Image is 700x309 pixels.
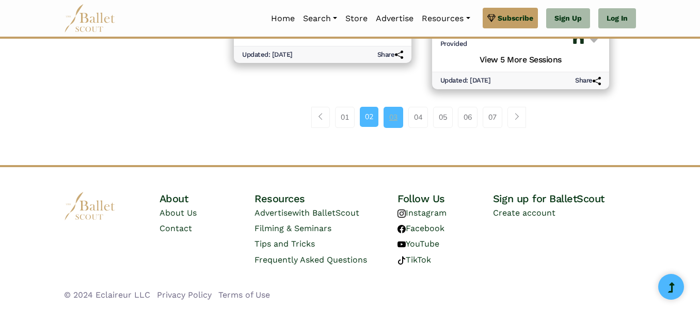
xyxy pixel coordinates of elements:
[64,192,116,220] img: logo
[372,8,418,29] a: Advertise
[397,255,431,265] a: TikTok
[546,8,590,29] a: Sign Up
[377,51,403,59] h6: Share
[493,192,636,205] h4: Sign up for BalletScout
[397,225,406,233] img: facebook logo
[575,76,601,85] h6: Share
[254,255,367,265] a: Frequently Asked Questions
[254,192,397,205] h4: Resources
[299,8,341,29] a: Search
[335,107,355,127] a: 01
[498,12,533,24] span: Subscribe
[493,208,555,218] a: Create account
[397,223,444,233] a: Facebook
[311,107,532,127] nav: Page navigation example
[254,239,315,249] a: Tips and Tricks
[218,290,270,300] a: Terms of Use
[397,209,406,218] img: instagram logo
[598,8,636,29] a: Log In
[397,256,406,265] img: tiktok logo
[64,288,150,302] li: © 2024 Eclaireur LLC
[397,192,493,205] h4: Follow Us
[157,290,212,300] a: Privacy Policy
[487,12,496,24] img: gem.svg
[397,239,439,249] a: YouTube
[242,51,293,59] h6: Updated: [DATE]
[397,208,447,218] a: Instagram
[440,76,491,85] h6: Updated: [DATE]
[397,240,406,249] img: youtube logo
[440,52,601,66] h5: View 5 More Sessions
[483,107,502,127] a: 07
[440,31,565,47] span: Dates Not Provided
[160,223,192,233] a: Contact
[341,8,372,29] a: Store
[360,107,378,126] a: 02
[254,208,359,218] a: Advertisewith BalletScout
[483,8,538,28] a: Subscribe
[160,208,197,218] a: About Us
[292,208,359,218] span: with BalletScout
[440,31,572,48] h6: | |
[433,107,453,127] a: 05
[384,107,403,127] a: 03
[254,223,331,233] a: Filming & Seminars
[160,192,255,205] h4: About
[267,8,299,29] a: Home
[418,8,474,29] a: Resources
[458,107,478,127] a: 06
[408,107,428,127] a: 04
